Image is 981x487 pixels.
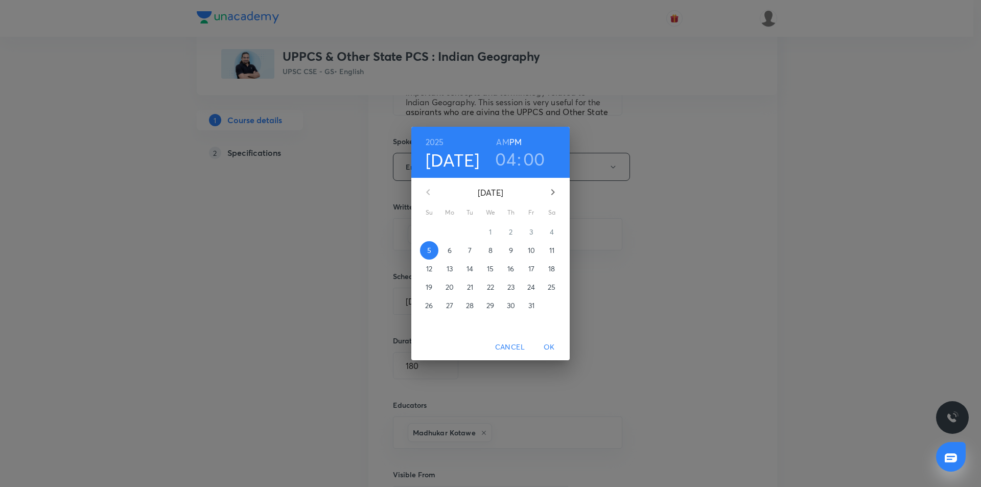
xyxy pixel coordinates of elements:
[420,207,438,218] span: Su
[420,278,438,296] button: 19
[447,264,453,274] p: 13
[528,264,534,274] p: 17
[527,282,535,292] p: 24
[543,278,561,296] button: 25
[537,341,562,354] span: OK
[420,241,438,260] button: 5
[440,207,459,218] span: Mo
[440,296,459,315] button: 27
[426,264,432,274] p: 12
[533,338,566,357] button: OK
[517,148,521,170] h3: :
[466,264,473,274] p: 14
[461,241,479,260] button: 7
[548,264,555,274] p: 18
[461,278,479,296] button: 21
[507,264,514,274] p: 16
[522,241,541,260] button: 10
[466,300,474,311] p: 28
[481,260,500,278] button: 15
[446,300,453,311] p: 27
[486,300,494,311] p: 29
[543,207,561,218] span: Sa
[440,187,541,199] p: [DATE]
[420,296,438,315] button: 26
[543,260,561,278] button: 18
[461,296,479,315] button: 28
[467,282,473,292] p: 21
[509,245,513,256] p: 9
[543,241,561,260] button: 11
[481,278,500,296] button: 22
[426,149,480,171] button: [DATE]
[548,282,555,292] p: 25
[481,241,500,260] button: 8
[509,135,522,149] button: PM
[426,282,432,292] p: 19
[522,207,541,218] span: Fr
[528,300,534,311] p: 31
[522,296,541,315] button: 31
[528,245,535,256] p: 10
[440,278,459,296] button: 20
[502,278,520,296] button: 23
[496,135,509,149] button: AM
[461,260,479,278] button: 14
[446,282,454,292] p: 20
[522,278,541,296] button: 24
[440,241,459,260] button: 6
[507,300,515,311] p: 30
[440,260,459,278] button: 13
[507,282,515,292] p: 23
[481,207,500,218] span: We
[425,300,433,311] p: 26
[468,245,472,256] p: 7
[481,296,500,315] button: 29
[502,260,520,278] button: 16
[502,207,520,218] span: Th
[488,245,493,256] p: 8
[502,241,520,260] button: 9
[495,148,516,170] button: 04
[461,207,479,218] span: Tu
[549,245,554,256] p: 11
[426,135,444,149] button: 2025
[487,282,494,292] p: 22
[427,245,431,256] p: 5
[420,260,438,278] button: 12
[522,260,541,278] button: 17
[491,338,529,357] button: Cancel
[495,341,525,354] span: Cancel
[502,296,520,315] button: 30
[487,264,494,274] p: 15
[523,148,545,170] button: 00
[448,245,452,256] p: 6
